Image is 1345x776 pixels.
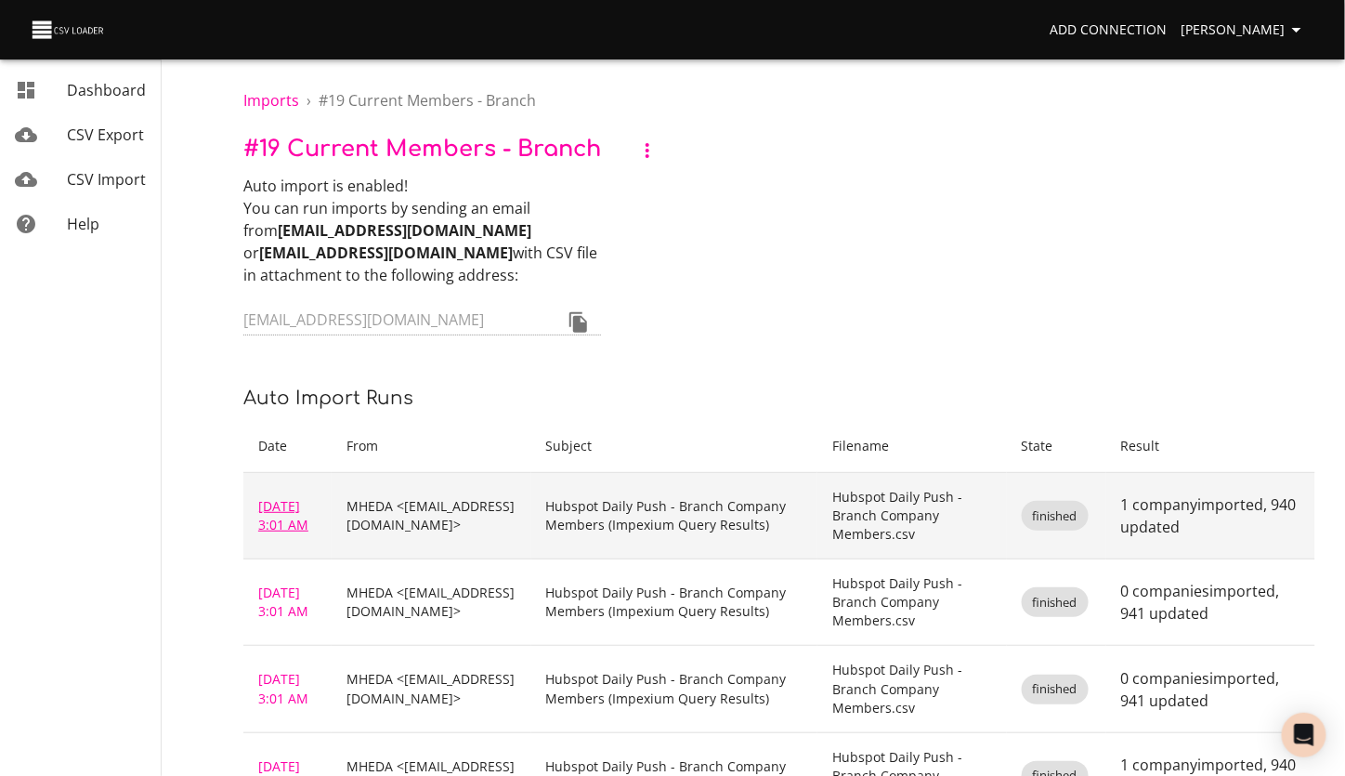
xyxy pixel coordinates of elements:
a: [DATE] 3:01 AM [258,584,308,620]
p: 0 companies imported , 941 updated [1121,580,1300,625]
span: finished [1022,680,1089,698]
th: Date [243,420,332,473]
button: [PERSON_NAME] [1174,13,1315,47]
strong: [EMAIL_ADDRESS][DOMAIN_NAME] [259,243,513,263]
p: Auto import is enabled! You can run imports by sending an email from or with CSV file in attachme... [243,175,601,286]
span: Add Connection [1050,19,1167,42]
span: CSV Import [67,169,146,190]
a: [DATE] 3:01 AM [258,670,308,706]
span: [PERSON_NAME] [1182,19,1308,42]
th: Result [1106,420,1315,473]
span: Help [67,214,99,234]
span: finished [1022,594,1089,612]
td: MHEDA <[EMAIL_ADDRESS][DOMAIN_NAME]> [332,559,530,646]
li: › [307,89,311,112]
th: From [332,420,530,473]
span: Auto Import Runs [243,388,413,409]
div: Open Intercom Messenger [1282,713,1326,757]
span: CSV Export [67,125,144,145]
td: Hubspot Daily Push - Branch Company Members.csv [817,646,1006,732]
p: 0 companies imported , 941 updated [1121,667,1300,712]
td: Hubspot Daily Push - Branch Company Members (Impexium Query Results) [531,646,818,732]
span: # 19 Current Members - Branch [243,138,601,163]
span: # 19 Current Members - Branch [319,90,536,111]
td: MHEDA <[EMAIL_ADDRESS][DOMAIN_NAME]> [332,646,530,732]
p: 1 company imported , 940 updated [1121,493,1300,538]
a: [DATE] 3:01 AM [258,497,308,533]
td: Hubspot Daily Push - Branch Company Members.csv [817,473,1006,559]
span: finished [1022,507,1089,525]
th: Subject [531,420,818,473]
button: Copy to clipboard [556,300,601,345]
a: Imports [243,90,299,111]
a: Add Connection [1042,13,1174,47]
span: Dashboard [67,80,146,100]
th: Filename [817,420,1006,473]
strong: [EMAIL_ADDRESS][DOMAIN_NAME] [278,220,531,241]
img: CSV Loader [30,17,108,43]
td: MHEDA <[EMAIL_ADDRESS][DOMAIN_NAME]> [332,473,530,559]
th: State [1007,420,1106,473]
td: Hubspot Daily Push - Branch Company Members (Impexium Query Results) [531,559,818,646]
td: Hubspot Daily Push - Branch Company Members (Impexium Query Results) [531,473,818,559]
td: Hubspot Daily Push - Branch Company Members.csv [817,559,1006,646]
